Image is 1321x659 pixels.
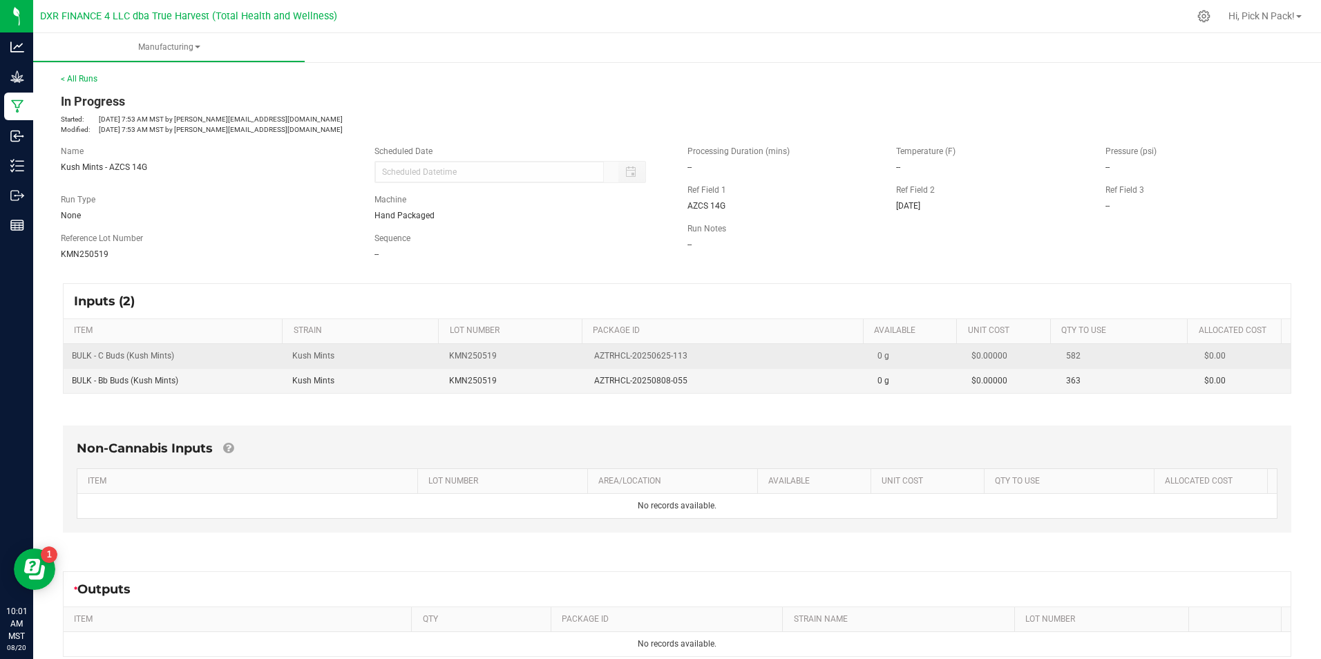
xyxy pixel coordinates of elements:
[877,376,882,385] span: 0
[896,162,900,172] span: --
[10,159,24,173] inline-svg: Inventory
[33,33,305,62] a: Manufacturing
[374,249,379,259] span: --
[1195,10,1213,23] div: Manage settings
[10,129,24,143] inline-svg: Inbound
[896,185,935,195] span: Ref Field 2
[562,614,777,625] a: PACKAGE IDSortable
[61,162,147,172] span: Kush Mints - AZCS 14G
[10,189,24,202] inline-svg: Outbound
[1025,614,1183,625] a: LOT NUMBERSortable
[14,548,55,590] iframe: Resource center
[687,224,726,233] span: Run Notes
[594,374,687,388] span: AZTRHCL-20250808-055
[223,441,234,456] a: Add Non-Cannabis items that were also consumed in the run (e.g. gloves and packaging); Also add N...
[1165,476,1262,487] a: Allocated CostSortable
[61,193,95,206] span: Run Type
[1066,376,1081,385] span: 363
[77,494,1277,518] td: No records available.
[33,41,305,53] span: Manufacturing
[6,642,27,653] p: 08/20
[896,146,956,156] span: Temperature (F)
[64,632,1291,656] td: No records available.
[995,476,1148,487] a: QTY TO USESortable
[884,351,889,361] span: g
[61,146,84,156] span: Name
[10,218,24,232] inline-svg: Reports
[449,376,497,385] span: KMN250519
[1204,376,1226,385] span: $0.00
[971,351,1007,361] span: $0.00000
[768,476,865,487] a: AVAILABLESortable
[72,376,178,385] span: BULK - Bb Buds (Kush Mints)
[61,124,667,135] p: [DATE] 7:53 AM MST by [PERSON_NAME][EMAIL_ADDRESS][DOMAIN_NAME]
[292,351,334,361] span: Kush Mints
[450,325,577,336] a: LOT NUMBERSortable
[77,441,213,456] span: Non-Cannabis Inputs
[1105,162,1110,172] span: --
[374,146,433,156] span: Scheduled Date
[61,92,667,111] div: In Progress
[1105,146,1157,156] span: Pressure (psi)
[971,376,1007,385] span: $0.00000
[61,124,99,135] span: Modified:
[687,146,790,156] span: Processing Duration (mins)
[1105,201,1110,211] span: --
[1066,351,1081,361] span: 582
[292,376,334,385] span: Kush Mints
[88,476,412,487] a: ITEMSortable
[1199,614,1276,625] a: Sortable
[40,10,337,22] span: DXR FINANCE 4 LLC dba True Harvest (Total Health and Wellness)
[896,201,920,211] span: [DATE]
[794,614,1009,625] a: STRAIN NAMESortable
[1061,325,1182,336] a: QTY TO USESortable
[687,201,725,211] span: AZCS 14G
[61,211,81,220] span: None
[374,195,406,204] span: Machine
[1228,10,1295,21] span: Hi, Pick N Pack!
[593,325,857,336] a: PACKAGE IDSortable
[374,233,410,243] span: Sequence
[74,325,277,336] a: ITEMSortable
[968,325,1045,336] a: Unit CostSortable
[428,476,582,487] a: LOT NUMBERSortable
[374,211,435,220] span: Hand Packaged
[72,351,174,361] span: BULK - C Buds (Kush Mints)
[598,476,752,487] a: AREA/LOCATIONSortable
[423,614,546,625] a: QTYSortable
[61,249,108,259] span: KMN250519
[1199,325,1276,336] a: Allocated CostSortable
[594,350,687,363] span: AZTRHCL-20250625-113
[61,74,97,84] a: < All Runs
[41,546,57,563] iframe: Resource center unread badge
[6,605,27,642] p: 10:01 AM MST
[10,70,24,84] inline-svg: Grow
[877,351,882,361] span: 0
[1204,351,1226,361] span: $0.00
[449,351,497,361] span: KMN250519
[294,325,433,336] a: STRAINSortable
[884,376,889,385] span: g
[61,114,99,124] span: Started:
[61,114,667,124] p: [DATE] 7:53 AM MST by [PERSON_NAME][EMAIL_ADDRESS][DOMAIN_NAME]
[687,162,692,172] span: --
[77,582,144,597] span: Outputs
[74,614,406,625] a: ITEMSortable
[687,240,692,249] span: --
[874,325,951,336] a: AVAILABLESortable
[61,233,143,243] span: Reference Lot Number
[10,99,24,113] inline-svg: Manufacturing
[74,294,149,309] span: Inputs (2)
[687,185,726,195] span: Ref Field 1
[1105,185,1144,195] span: Ref Field 3
[882,476,978,487] a: Unit CostSortable
[10,40,24,54] inline-svg: Analytics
